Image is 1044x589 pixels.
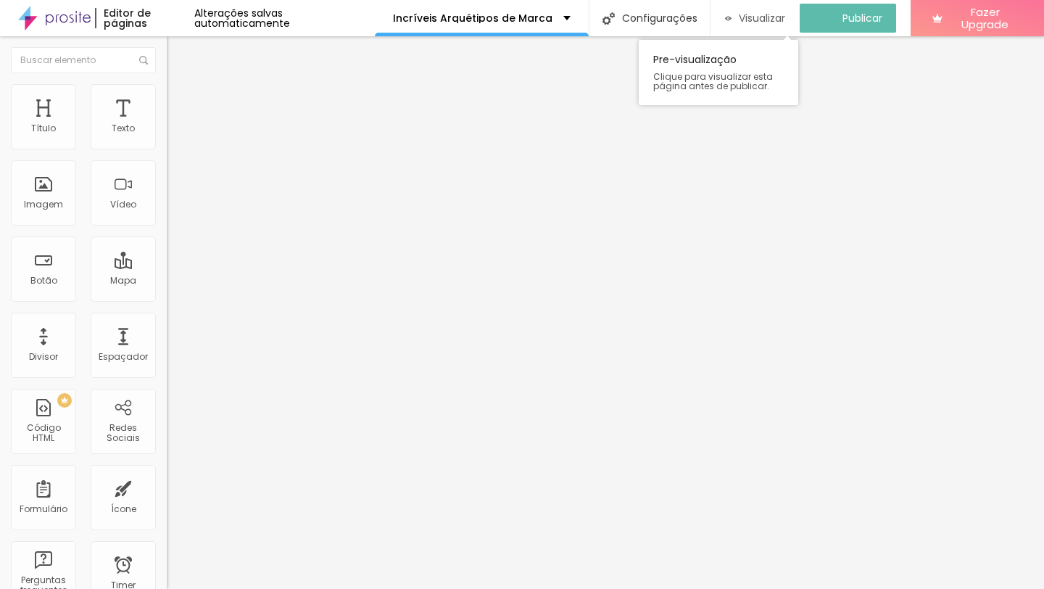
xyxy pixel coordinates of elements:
[94,423,152,444] div: Redes Sociais
[800,4,896,33] button: Publicar
[29,352,58,362] div: Divisor
[725,12,732,25] img: view-1.svg
[24,199,63,210] div: Imagem
[111,504,136,514] div: Ícone
[739,12,785,24] span: Visualizar
[139,56,148,65] img: Icone
[710,4,800,33] button: Visualizar
[20,504,67,514] div: Formulário
[194,8,375,28] div: Alterações salvas automaticamente
[653,72,784,91] span: Clique para visualizar esta página antes de publicar.
[110,276,136,286] div: Mapa
[99,352,148,362] div: Espaçador
[30,276,57,286] div: Botão
[639,40,798,105] div: Pre-visualização
[948,6,1022,31] span: Fazer Upgrade
[110,199,136,210] div: Vídeo
[167,36,1044,589] iframe: Editor
[602,12,615,25] img: Icone
[393,13,552,23] p: Incríveis Arquétipos de Marca
[95,8,194,28] div: Editor de páginas
[842,12,882,24] span: Publicar
[112,123,135,133] div: Texto
[14,423,72,444] div: Código HTML
[11,47,156,73] input: Buscar elemento
[31,123,56,133] div: Título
